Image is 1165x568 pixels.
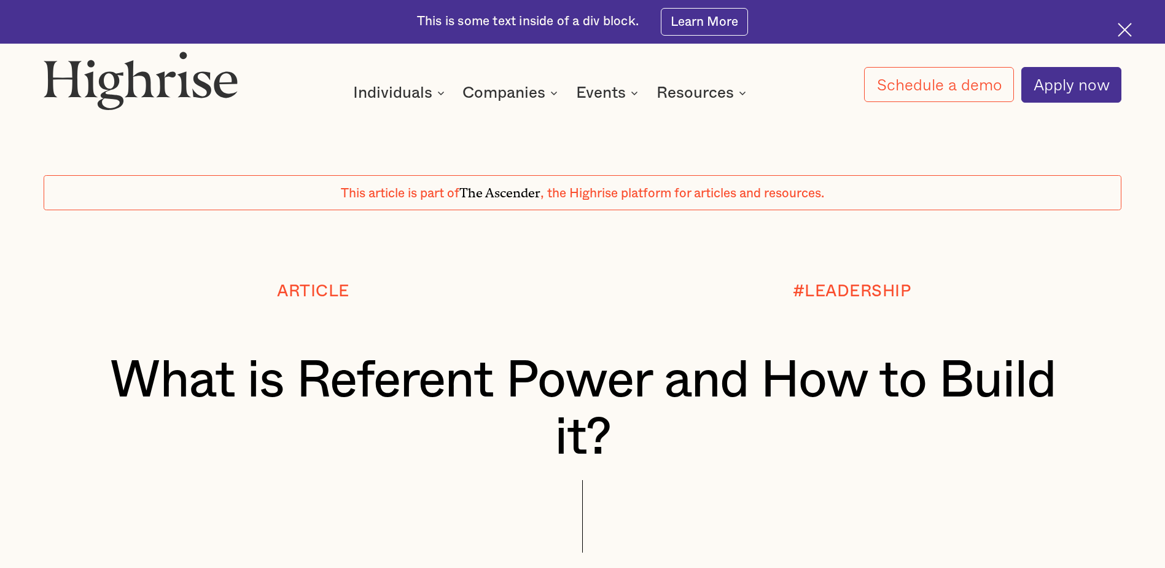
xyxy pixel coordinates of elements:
[793,283,911,301] div: #LEADERSHIP
[657,85,750,100] div: Resources
[88,352,1077,467] h1: What is Referent Power and How to Build it?
[353,85,448,100] div: Individuals
[864,67,1013,102] a: Schedule a demo
[417,13,639,30] div: This is some text inside of a div block.
[1021,67,1121,103] a: Apply now
[44,51,238,110] img: Highrise logo
[576,85,642,100] div: Events
[277,283,349,301] div: Article
[576,85,626,100] div: Events
[353,85,432,100] div: Individuals
[459,183,540,198] span: The Ascender
[462,85,545,100] div: Companies
[462,85,561,100] div: Companies
[661,8,749,36] a: Learn More
[341,187,459,200] span: This article is part of
[540,187,824,200] span: , the Highrise platform for articles and resources.
[1118,23,1132,37] img: Cross icon
[657,85,734,100] div: Resources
